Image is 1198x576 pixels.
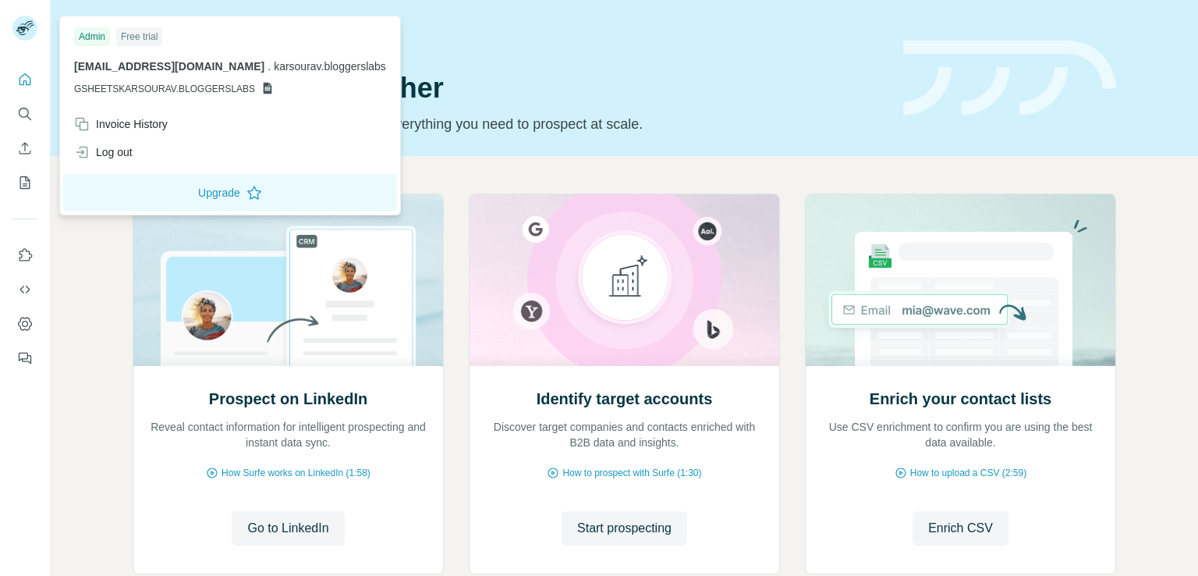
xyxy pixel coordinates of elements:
[274,60,386,73] span: karsourav.bloggerslabs
[12,66,37,94] button: Quick start
[903,41,1116,116] img: banner
[870,388,1051,410] h2: Enrich your contact lists
[469,194,780,366] img: Identify target accounts
[74,116,168,132] div: Invoice History
[12,100,37,128] button: Search
[247,519,328,538] span: Go to LinkedIn
[485,419,764,450] p: Discover target companies and contacts enriched with B2B data and insights.
[74,27,110,46] div: Admin
[12,344,37,372] button: Feedback
[577,519,672,538] span: Start prospecting
[805,194,1116,366] img: Enrich your contact lists
[222,466,370,480] span: How Surfe works on LinkedIn (1:58)
[209,388,367,410] h2: Prospect on LinkedIn
[116,27,162,46] div: Free trial
[12,241,37,269] button: Use Surfe on LinkedIn
[562,466,701,480] span: How to prospect with Surfe (1:30)
[133,113,884,135] p: Pick your starting point and we’ll provide everything you need to prospect at scale.
[74,60,264,73] span: [EMAIL_ADDRESS][DOMAIN_NAME]
[913,511,1008,546] button: Enrich CSV
[74,144,133,160] div: Log out
[910,466,1026,480] span: How to upload a CSV (2:59)
[12,276,37,304] button: Use Surfe API
[133,73,884,104] h1: Let’s prospect together
[537,388,713,410] h2: Identify target accounts
[149,419,427,450] p: Reveal contact information for intelligent prospecting and instant data sync.
[268,60,271,73] span: .
[12,134,37,162] button: Enrich CSV
[821,419,1100,450] p: Use CSV enrichment to confirm you are using the best data available.
[12,310,37,338] button: Dashboard
[63,174,397,212] button: Upgrade
[133,29,884,44] div: Quick start
[928,519,993,538] span: Enrich CSV
[12,169,37,197] button: My lists
[74,82,255,96] span: GSHEETSKARSOURAV.BLOGGERSLABS
[562,511,687,546] button: Start prospecting
[133,194,444,366] img: Prospect on LinkedIn
[232,511,344,546] button: Go to LinkedIn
